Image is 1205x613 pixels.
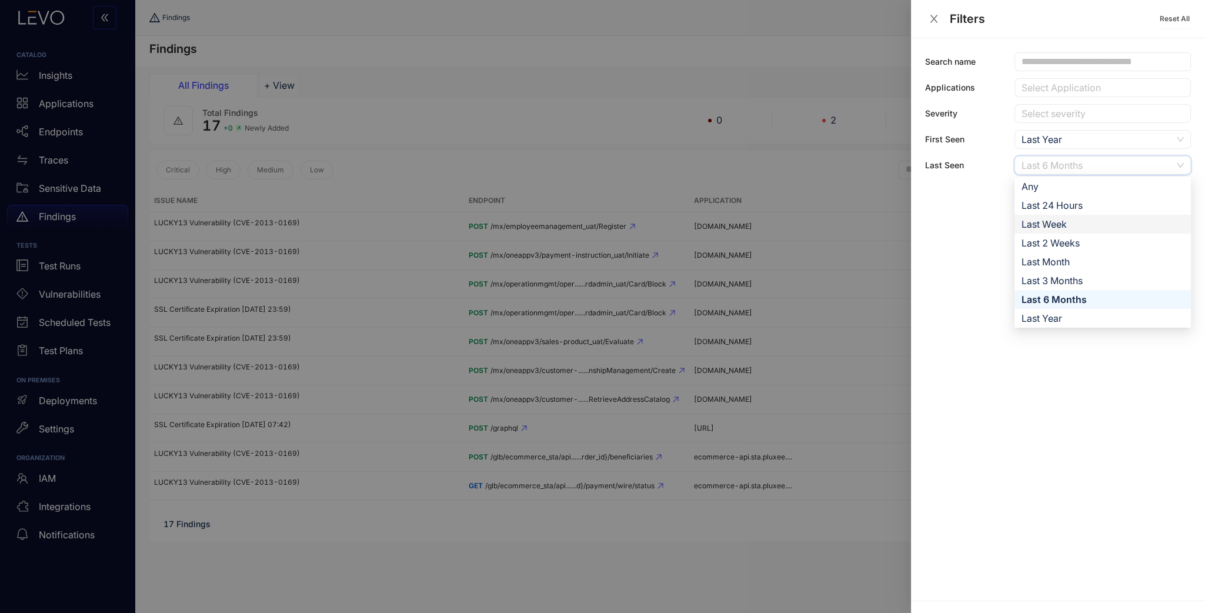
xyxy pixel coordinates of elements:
[1022,274,1184,287] div: Last 3 Months
[1022,180,1184,193] div: Any
[925,57,976,66] label: Search name
[1022,218,1184,231] div: Last Week
[925,83,975,92] label: Applications
[1014,290,1191,309] div: [object Object]
[1022,131,1172,148] div: Last Year
[925,109,957,118] label: Severity
[1022,312,1184,325] div: Last Year
[1022,156,1172,174] div: Last 6 Months
[1014,252,1191,271] div: [object Object]
[925,161,964,170] label: Last Seen
[1022,199,1184,212] div: Last 24 Hours
[1014,196,1191,215] div: [object Object]
[1159,9,1191,28] button: Reset All
[1014,309,1191,328] div: [object Object]
[1014,215,1191,234] div: [object Object]
[925,135,964,144] label: First Seen
[929,14,939,24] span: close
[925,13,943,25] button: Close
[1160,15,1190,23] span: Reset All
[1014,234,1191,252] div: [object Object]
[1014,271,1191,290] div: [object Object]
[1022,236,1184,249] div: Last 2 Weeks
[950,12,1159,25] div: Filters
[1014,177,1191,196] div: [object Object]
[1022,293,1184,306] div: Last 6 Months
[1022,255,1184,268] div: Last Month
